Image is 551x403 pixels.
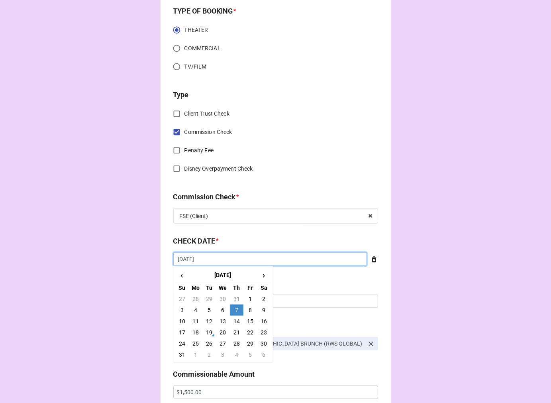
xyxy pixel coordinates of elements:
[216,316,229,327] td: 13
[189,316,202,327] td: 11
[184,165,253,173] span: Disney Overpayment Check
[230,293,243,305] td: 31
[175,349,189,360] td: 31
[184,146,214,155] span: Penalty Fee
[175,305,189,316] td: 3
[243,327,257,338] td: 22
[230,327,243,338] td: 21
[175,327,189,338] td: 17
[230,282,243,293] th: Th
[257,338,271,349] td: 30
[216,338,229,349] td: 27
[189,268,257,283] th: [DATE]
[257,282,271,293] th: Sa
[257,269,270,282] span: ›
[257,327,271,338] td: 23
[173,89,189,100] label: Type
[184,128,232,136] span: Commission Check
[243,316,257,327] td: 15
[175,316,189,327] td: 10
[184,110,229,118] span: Client Trust Check
[189,282,202,293] th: Mo
[189,327,202,338] td: 18
[243,305,257,316] td: 8
[189,349,202,360] td: 1
[173,236,216,247] label: CHECK DATE
[175,338,189,349] td: 24
[173,6,233,17] label: TYPE OF BOOKING
[184,63,207,71] span: TV/FILM
[173,191,236,202] label: Commission Check
[202,327,216,338] td: 19
[173,252,367,266] input: Date
[180,213,208,219] div: FSE (Client)
[202,316,216,327] td: 12
[257,293,271,305] td: 2
[216,282,229,293] th: We
[230,305,243,316] td: 7
[216,305,229,316] td: 6
[216,349,229,360] td: 3
[175,293,189,305] td: 27
[257,349,271,360] td: 6
[202,305,216,316] td: 5
[189,293,202,305] td: 28
[243,349,257,360] td: 5
[184,26,208,34] span: THEATER
[230,349,243,360] td: 4
[173,369,255,380] label: Commissionable Amount
[257,305,271,316] td: 9
[189,338,202,349] td: 25
[175,282,189,293] th: Su
[216,293,229,305] td: 30
[243,282,257,293] th: Fr
[184,44,221,53] span: COMMERCIAL
[202,282,216,293] th: Tu
[243,338,257,349] td: 29
[202,349,216,360] td: 2
[202,293,216,305] td: 29
[230,316,243,327] td: 14
[176,269,188,282] span: ‹
[230,338,243,349] td: 28
[216,327,229,338] td: 20
[257,316,271,327] td: 16
[202,338,216,349] td: 26
[243,293,257,305] td: 1
[189,305,202,316] td: 4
